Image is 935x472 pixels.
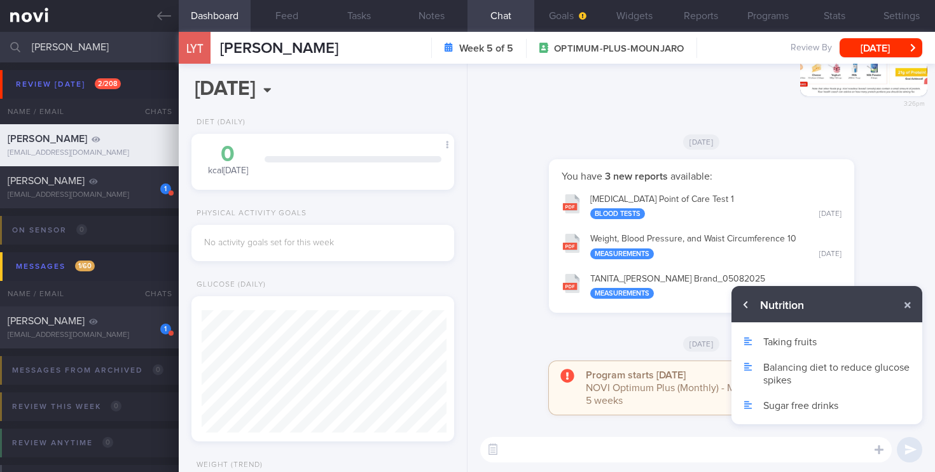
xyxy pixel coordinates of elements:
div: Glucose (Daily) [191,280,266,290]
div: TANITA_ [PERSON_NAME] Brand_ 05082025 [590,274,841,299]
div: Physical Activity Goals [191,209,307,218]
div: 1 [160,324,171,334]
button: Weight, Blood Pressure, and Waist Circumference 10 Measurements [DATE] [555,225,848,266]
button: [MEDICAL_DATA] Point of Care Test 1 Blood Tests [DATE] [555,186,848,226]
div: Chats [128,281,179,306]
div: Review anytime [9,434,116,452]
strong: 3 new reports [602,171,670,182]
div: LYT [176,24,214,73]
strong: Week 5 of 5 [459,42,513,55]
div: Diet (Daily) [191,118,246,127]
div: [MEDICAL_DATA] Point of Care Test 1 [590,194,841,220]
p: You have available: [562,170,841,183]
span: 2 / 208 [95,78,121,89]
span: 5 weeks [586,396,623,406]
div: [EMAIL_ADDRESS][DOMAIN_NAME] [8,148,171,158]
div: Review this week [9,398,125,415]
span: [PERSON_NAME] [8,134,87,144]
span: 0 [153,364,163,375]
div: kcal [DATE] [204,143,252,177]
div: On sensor [9,222,90,239]
span: 0 [76,224,87,235]
span: OPTIMUM-PLUS-MOUNJARO [554,43,684,55]
div: [EMAIL_ADDRESS][DOMAIN_NAME] [8,331,171,340]
div: Measurements [590,248,654,259]
div: Weight (Trend) [191,461,263,470]
span: 0 [102,437,113,448]
div: Review [DATE] [13,76,124,93]
button: TANITA_[PERSON_NAME] Brand_05082025 Measurements [DATE] [555,266,848,306]
button: [DATE] [840,38,922,57]
button: Taking fruits [731,329,922,354]
button: Balancing diet to reduce glucose spikes [731,354,922,392]
div: [DATE] [819,210,841,219]
div: Chats [128,99,179,124]
div: Measurements [590,288,654,299]
div: 0 [204,143,252,166]
div: 1 [160,183,171,194]
div: Messages from Archived [9,362,167,379]
span: [PERSON_NAME] [8,316,85,326]
div: [DATE] [819,250,841,259]
span: Nutrition [760,299,804,313]
div: [EMAIL_ADDRESS][DOMAIN_NAME] [8,190,171,200]
span: [PERSON_NAME] [8,176,85,186]
span: [DATE] [683,336,719,352]
strong: Program starts [DATE] [586,370,686,380]
span: 1 / 60 [75,261,95,271]
span: [DATE] [683,134,719,150]
span: NOVI Optimum Plus (Monthly) - Mounjaro 5mg (4 pens) [586,383,829,393]
span: Review By [791,43,832,54]
div: Blood Tests [590,208,645,219]
div: Messages [13,258,98,275]
button: Sugar free drinks [731,392,922,418]
span: 3:26pm [904,96,925,108]
span: [PERSON_NAME] [220,41,338,56]
span: 0 [111,401,121,411]
div: Weight, Blood Pressure, and Waist Circumference 10 [590,234,841,259]
div: No activity goals set for this week [204,238,441,249]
